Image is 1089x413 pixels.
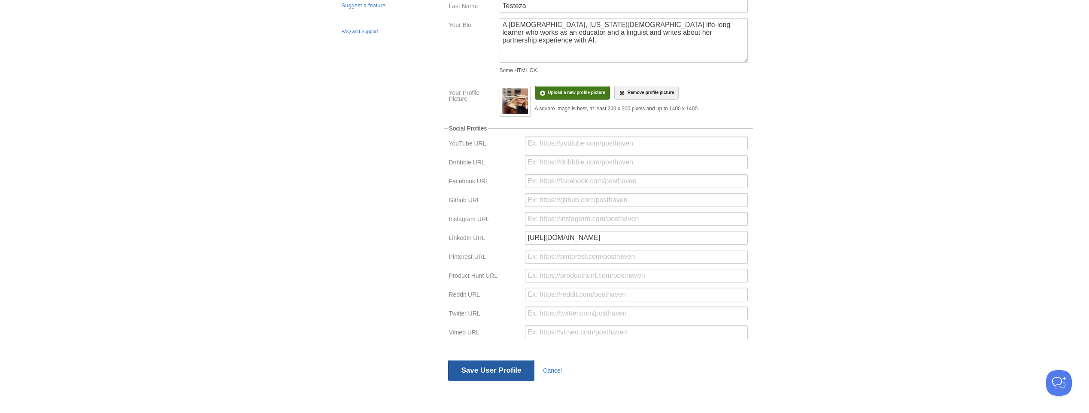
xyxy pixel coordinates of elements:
span: Remove profile picture [628,90,674,95]
img: uploads%2F2025-09-22%2F3%2F120997%2F9BMZ1rDypPNH15qGR_S9KLA1jcs%2Fs3ul37%2FSEATTLE+Small+.jpg [502,88,528,114]
input: Ex: https://github.com/posthaven [525,193,748,207]
a: Cancel [543,367,562,374]
label: Reddit URL [449,292,520,300]
input: Ex: https://producthunt.com/posthaven [525,269,748,282]
input: Ex: https://dribbble.com/posthaven [525,155,748,169]
label: Twitter URL [449,310,520,319]
label: Vimeo URL [449,329,520,337]
input: Ex: https://facebook.com/posthaven [525,174,748,188]
label: Your Bio [449,22,494,30]
input: Ex: https://pinterest.com/posthaven [525,250,748,264]
label: Product Hunt URL [449,273,520,281]
a: Remove profile picture [614,86,679,100]
legend: Social Profiles [448,125,488,131]
input: Ex: https://twitter.com/posthaven [525,307,748,320]
input: Ex: https://youtube.com/posthaven [525,137,748,150]
label: Last Name [449,3,494,11]
input: Ex: https://linkedin.com/posthaven [525,231,748,245]
input: Ex: https://vimeo.com/posthaven [525,325,748,339]
label: Dribbble URL [449,159,520,167]
div: Some HTML OK. [500,68,748,73]
textarea: A [DEMOGRAPHIC_DATA], [US_STATE][DEMOGRAPHIC_DATA] life-long learner who works as an educator and... [500,18,748,63]
label: Facebook URL [449,178,520,186]
label: Instagram URL [449,216,520,224]
span: Upload a new profile picture [548,90,605,95]
label: LinkedIn URL [449,235,520,243]
input: Ex: https://reddit.com/posthaven [525,288,748,301]
a: FAQ and Support [342,28,426,36]
button: Save User Profile [448,360,535,381]
a: Suggest a feature [342,1,426,10]
label: YouTube URL [449,140,520,149]
iframe: Help Scout Beacon - Open [1046,370,1072,396]
label: Your Profile Picture [449,90,494,104]
input: Ex: https://instagram.com/posthaven [525,212,748,226]
div: A square image is best, at least 200 x 200 pixels and up to 1400 x 1400. [535,106,699,111]
label: Github URL [449,197,520,205]
label: Pinterest URL [449,254,520,262]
